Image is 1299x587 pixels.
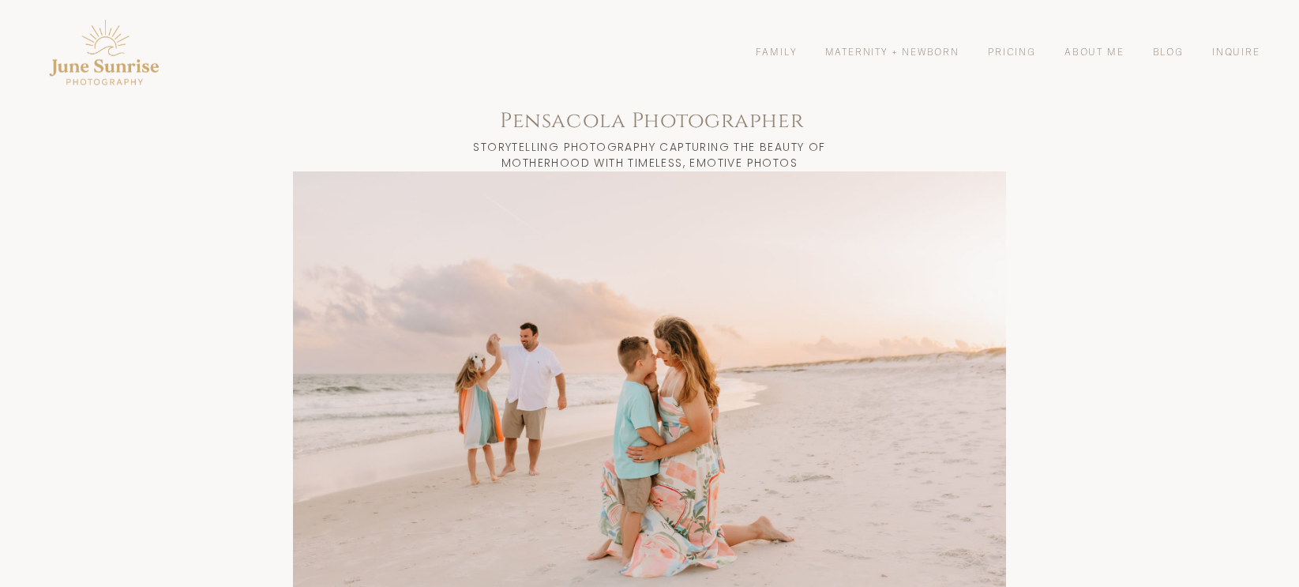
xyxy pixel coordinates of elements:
span: STORYTELLING PHOTOGRAPHY CAPTURING THE BEAUTY OF MOTHERHOOD WITH TIMELESS, EMOTIVE PHOTOS [473,139,830,171]
a: About Me [1064,45,1124,59]
span: Pensacola Photographer [500,107,804,135]
a: Pricing [988,45,1036,59]
a: Maternity + Newborn [825,45,959,59]
a: Blog [1153,45,1184,59]
img: Pensacola Photographer - June Sunrise Photography [39,13,172,92]
a: Inquire [1212,45,1260,59]
a: Family [756,45,796,59]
